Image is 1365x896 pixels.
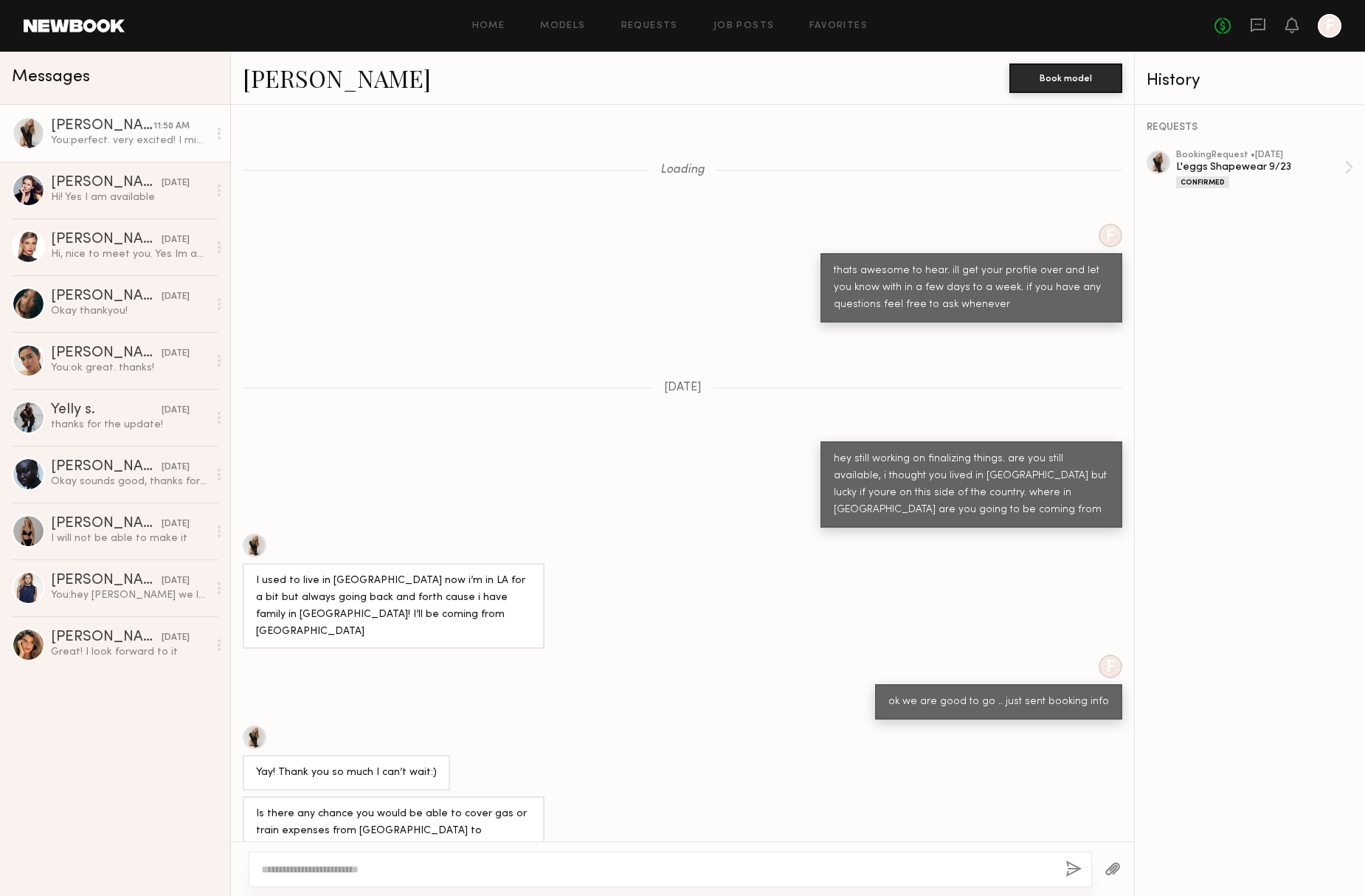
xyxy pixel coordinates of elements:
div: [DATE] [162,404,190,418]
div: [DATE] [162,233,190,247]
div: Hi, nice to meet you. Yes Im available. Also, my Instagram is @meggirll. Thank you! [51,247,208,261]
div: L'eggs Shapewear 9/23 [1176,160,1344,174]
div: [PERSON_NAME] [51,517,162,531]
div: Confirmed [1176,176,1229,188]
div: You: perfect. very excited! I might have some wardrobe notes from client soon.. we will have a st... [51,134,208,148]
div: [PERSON_NAME] [51,176,162,190]
div: [PERSON_NAME] [51,460,162,475]
div: Yelly s. [51,403,162,418]
div: I used to live in [GEOGRAPHIC_DATA] now i’m in LA for a bit but always going back and forth cause... [256,573,531,641]
div: History [1147,72,1353,89]
div: I will not be able to make it [51,531,208,545]
a: Models [540,21,585,31]
span: Loading [660,164,705,176]
div: You: hey [PERSON_NAME] we love your look, I am casting a photo/video shoot for the brand L'eggs f... [51,588,208,602]
div: Yay! Thank you so much I can’t wait:) [256,765,437,782]
div: [PERSON_NAME] [51,630,162,645]
div: [DATE] [162,290,190,304]
div: Okay thankyou! [51,304,208,318]
div: 11:50 AM [153,120,190,134]
a: Requests [621,21,678,31]
div: [DATE] [162,176,190,190]
a: Book model [1009,71,1122,83]
a: Home [472,21,505,31]
div: booking Request • [DATE] [1176,151,1344,160]
div: hey still working on finalizing things. are you still available, i thought you lived in [GEOGRAPH... [834,451,1109,519]
div: [DATE] [162,574,190,588]
div: [DATE] [162,461,190,475]
div: [PERSON_NAME] [51,573,162,588]
div: [DATE] [162,517,190,531]
a: Favorites [809,21,868,31]
div: thats awesome to hear. ill get your profile over and let you know with in a few days to a week. i... [834,263,1109,314]
a: Job Posts [713,21,775,31]
div: REQUESTS [1147,123,1353,133]
div: [DATE] [162,347,190,361]
span: Messages [12,69,90,86]
div: Great! I look forward to it [51,645,208,659]
span: [DATE] [664,382,702,394]
button: Book model [1009,63,1122,93]
div: Okay sounds good, thanks for the update! [51,475,208,489]
a: F [1318,14,1341,38]
a: bookingRequest •[DATE]L'eggs Shapewear 9/23Confirmed [1176,151,1353,188]
div: [PERSON_NAME] [51,289,162,304]
div: [PERSON_NAME] [51,119,153,134]
div: You: ok great. thanks! [51,361,208,375]
div: [DATE] [162,631,190,645]
div: [PERSON_NAME] [51,232,162,247]
a: [PERSON_NAME] [243,62,431,94]
div: thanks for the update! [51,418,208,432]
div: ok we are good to go .. just sent booking info [888,694,1109,711]
div: Hi! Yes I am available [51,190,208,204]
div: [PERSON_NAME] [51,346,162,361]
